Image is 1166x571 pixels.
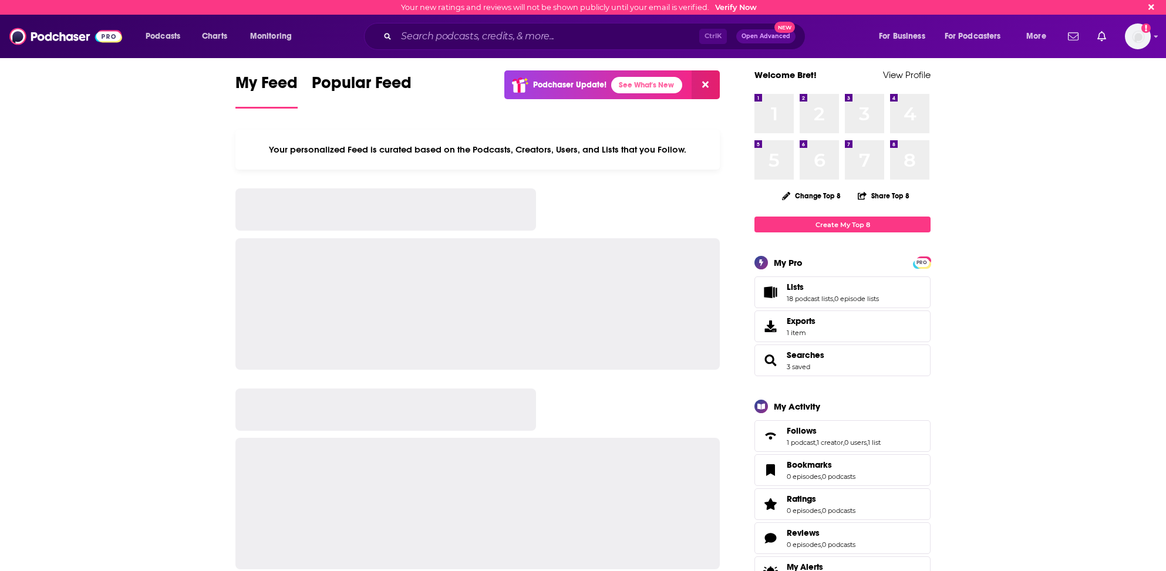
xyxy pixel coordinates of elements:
div: My Pro [774,257,803,268]
span: Ratings [787,494,816,504]
span: Reviews [754,522,931,554]
button: Show profile menu [1125,23,1151,49]
span: More [1026,28,1046,45]
a: Lists [787,282,879,292]
a: PRO [915,258,929,266]
span: , [867,438,868,447]
span: , [821,472,822,481]
span: Lists [787,282,804,292]
div: Search podcasts, credits, & more... [375,23,817,50]
span: For Business [879,28,925,45]
span: Ratings [754,488,931,520]
span: Exports [787,316,815,326]
button: open menu [871,27,940,46]
span: , [815,438,817,447]
a: See What's New [611,77,682,93]
span: PRO [915,258,929,267]
button: Change Top 8 [775,188,848,203]
button: open menu [937,27,1018,46]
span: Popular Feed [312,73,412,100]
span: 1 item [787,329,815,337]
a: 0 users [844,438,867,447]
a: Exports [754,310,931,342]
span: Ctrl K [699,29,727,44]
a: Reviews [787,528,855,538]
div: Your new ratings and reviews will not be shown publicly until your email is verified. [401,3,757,12]
a: 18 podcast lists [787,295,833,303]
span: Monitoring [250,28,292,45]
a: Follows [787,425,881,436]
a: Show notifications dropdown [1063,26,1083,46]
a: Reviews [759,530,782,546]
a: Searches [787,350,824,360]
button: Share Top 8 [857,184,910,207]
span: Bookmarks [754,454,931,486]
a: Searches [759,352,782,369]
a: My Feed [235,73,298,109]
img: User Profile [1125,23,1151,49]
button: Open AdvancedNew [736,29,796,43]
button: open menu [137,27,196,46]
a: Create My Top 8 [754,217,931,232]
a: 0 episodes [787,472,821,481]
button: open menu [242,27,307,46]
a: 0 podcasts [822,540,855,549]
a: 3 saved [787,363,810,371]
a: 1 podcast [787,438,815,447]
a: Bookmarks [759,462,782,478]
span: , [821,540,822,549]
span: Reviews [787,528,820,538]
button: open menu [1018,27,1061,46]
span: , [821,506,822,515]
span: , [833,295,834,303]
a: Charts [194,27,234,46]
span: Open Advanced [742,33,790,39]
span: Logged in as BretAita [1125,23,1151,49]
a: 0 podcasts [822,506,855,515]
p: Podchaser Update! [533,80,606,90]
a: 1 list [868,438,881,447]
a: Ratings [759,496,782,512]
span: , [843,438,844,447]
a: 0 episodes [787,540,821,549]
span: Follows [787,425,817,436]
a: 0 episodes [787,506,821,515]
svg: Email not verified [1141,23,1151,33]
a: 0 episode lists [834,295,879,303]
a: View Profile [883,69,931,80]
a: Follows [759,428,782,444]
a: Bookmarks [787,459,855,470]
span: New [774,22,796,33]
span: Lists [754,276,931,308]
a: Show notifications dropdown [1093,26,1111,46]
a: Lists [759,284,782,300]
div: Your personalized Feed is curated based on the Podcasts, Creators, Users, and Lists that you Follow. [235,130,720,170]
a: Popular Feed [312,73,412,109]
div: My Activity [774,401,820,412]
a: Welcome Bret! [754,69,817,80]
span: Podcasts [146,28,180,45]
span: For Podcasters [945,28,1001,45]
span: My Feed [235,73,298,100]
a: Ratings [787,494,855,504]
span: Bookmarks [787,459,832,470]
img: Podchaser - Follow, Share and Rate Podcasts [9,25,122,48]
a: Verify Now [715,3,757,12]
span: Exports [759,318,782,335]
span: Searches [754,344,931,376]
a: 1 creator [817,438,843,447]
input: Search podcasts, credits, & more... [396,27,699,46]
span: Follows [754,420,931,452]
a: 0 podcasts [822,472,855,481]
span: Charts [202,28,227,45]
